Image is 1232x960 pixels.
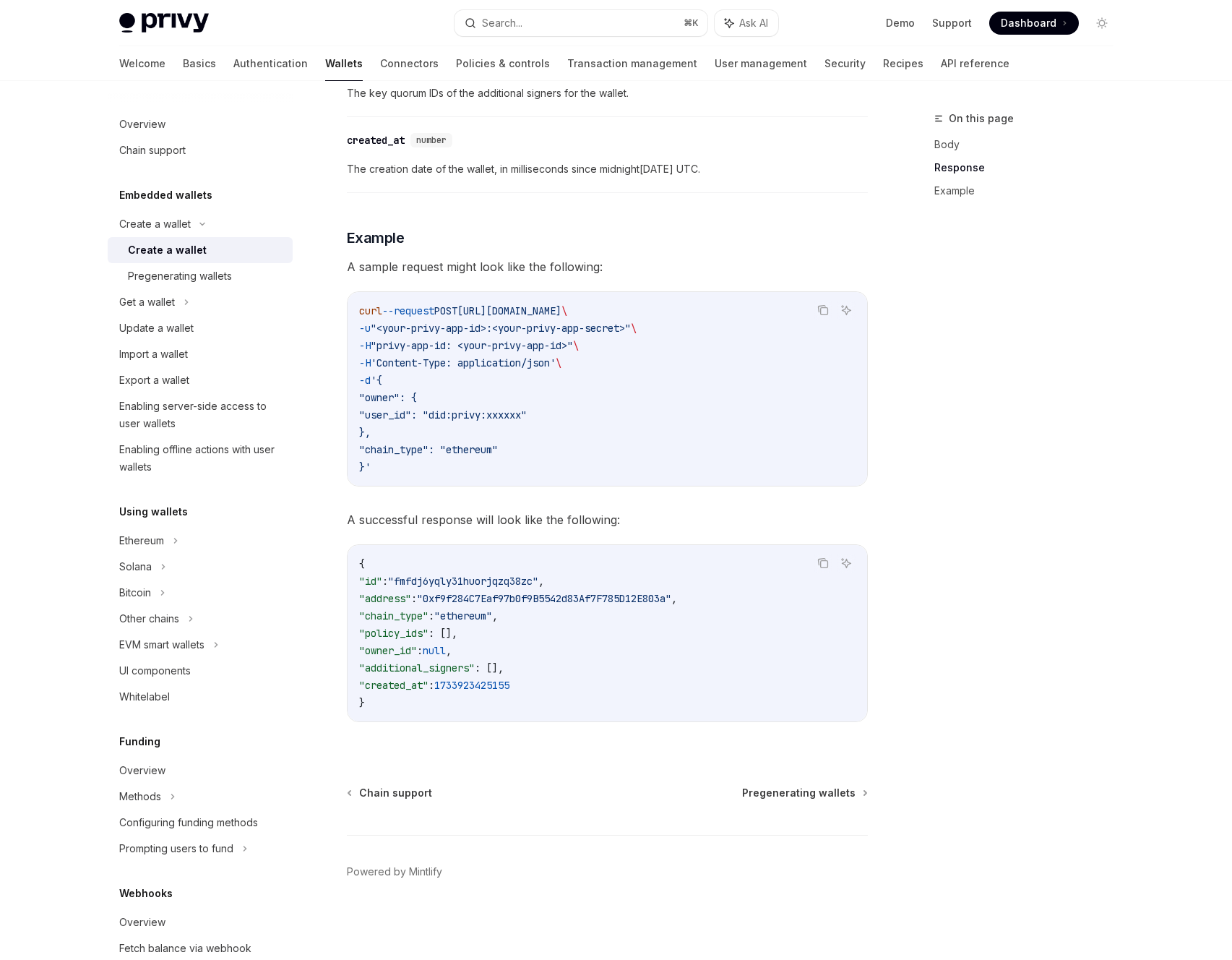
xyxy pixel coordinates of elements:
[949,110,1014,127] span: On this page
[932,16,972,30] a: Support
[455,10,707,36] button: Search...⌘K
[359,322,371,335] span: -u
[434,609,492,622] span: "ethereum"
[371,356,556,369] span: 'Content-Type: application/json'
[482,14,522,32] div: Search...
[492,609,498,622] span: ,
[359,644,417,657] span: "owner_id"
[108,909,293,935] a: Overview
[989,12,1079,35] a: Dashboard
[359,426,371,439] span: },
[108,393,293,437] a: Enabling server-side access to user wallets
[347,133,405,147] div: created_at
[934,133,1125,156] a: Body
[347,510,868,530] span: A successful response will look like the following:
[119,346,188,363] div: Import a wallet
[411,592,417,605] span: :
[119,814,258,831] div: Configuring funding methods
[119,372,189,389] div: Export a wallet
[417,592,671,605] span: "0xf9f284C7Eaf97b0f9B5542d83Af7F785D12E803a"
[119,610,179,627] div: Other chains
[359,575,382,588] span: "id"
[119,116,165,133] div: Overview
[119,46,165,81] a: Welcome
[108,263,293,289] a: Pregenerating wallets
[108,758,293,784] a: Overview
[883,46,923,81] a: Recipes
[119,688,170,706] div: Whitelabel
[119,142,186,159] div: Chain support
[428,679,434,692] span: :
[119,662,191,680] div: UI components
[556,356,561,369] span: \
[1090,12,1113,35] button: Toggle dark mode
[886,16,915,30] a: Demo
[108,315,293,341] a: Update a wallet
[108,437,293,480] a: Enabling offline actions with user wallets
[359,339,371,352] span: -H
[119,940,251,957] div: Fetch balance via webhook
[128,241,207,259] div: Create a wallet
[456,46,550,81] a: Policies & controls
[119,293,175,311] div: Get a wallet
[1001,16,1056,30] span: Dashboard
[837,554,856,573] button: Ask AI
[428,609,434,622] span: :
[934,156,1125,179] a: Response
[119,558,152,575] div: Solana
[371,322,631,335] span: "<your-privy-app-id>:<your-privy-app-secret>"
[941,46,1009,81] a: API reference
[359,356,371,369] span: -H
[359,557,365,570] span: {
[359,391,417,404] span: "owner": {
[348,786,432,800] a: Chain support
[359,443,498,456] span: "chain_type": "ethereum"
[119,441,284,476] div: Enabling offline actions with user wallets
[423,644,446,657] span: null
[119,584,151,601] div: Bitcoin
[119,398,284,432] div: Enabling server-side access to user wallets
[573,339,579,352] span: \
[359,786,432,800] span: Chain support
[416,134,447,146] span: number
[359,304,382,317] span: curl
[108,137,293,163] a: Chain support
[119,762,165,779] div: Overview
[739,16,768,30] span: Ask AI
[119,840,233,857] div: Prompting users to fund
[119,187,212,204] h5: Embedded wallets
[538,575,544,588] span: ,
[380,46,439,81] a: Connectors
[119,733,160,750] h5: Funding
[119,503,188,520] h5: Using wallets
[382,304,434,317] span: --request
[359,661,475,674] span: "additional_signers"
[108,367,293,393] a: Export a wallet
[446,644,452,657] span: ,
[325,46,363,81] a: Wallets
[457,304,561,317] span: [URL][DOMAIN_NAME]
[108,341,293,367] a: Import a wallet
[359,374,371,387] span: -d
[108,237,293,263] a: Create a wallet
[742,786,856,800] span: Pregenerating wallets
[347,257,868,277] span: A sample request might look like the following:
[119,532,164,549] div: Ethereum
[371,339,573,352] span: "privy-app-id: <your-privy-app-id>"
[347,85,868,102] span: The key quorum IDs of the additional signers for the wallet.
[108,658,293,684] a: UI components
[359,408,527,421] span: "user_id": "did:privy:xxxxxx"
[119,788,161,805] div: Methods
[119,885,173,902] h5: Webhooks
[347,228,405,248] span: Example
[824,46,866,81] a: Security
[359,679,428,692] span: "created_at"
[359,627,428,640] span: "policy_ids"
[814,301,832,320] button: Copy the contents from the code block
[934,179,1125,202] a: Example
[108,810,293,836] a: Configuring funding methods
[108,111,293,137] a: Overview
[347,865,442,879] a: Powered by Mintlify
[428,627,457,640] span: : [],
[359,609,428,622] span: "chain_type"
